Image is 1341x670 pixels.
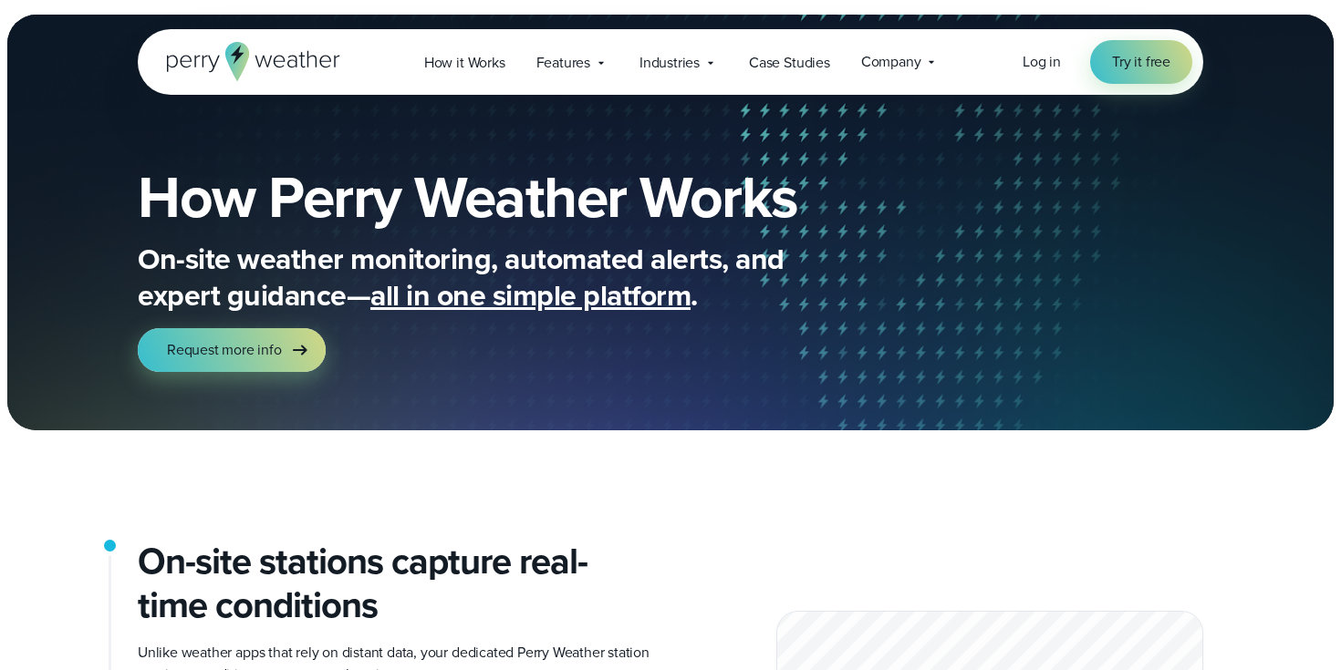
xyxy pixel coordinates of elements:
[1023,51,1061,73] a: Log in
[861,51,921,73] span: Company
[749,52,830,74] span: Case Studies
[639,52,700,74] span: Industries
[1023,51,1061,72] span: Log in
[370,273,691,317] span: all in one simple platform
[1112,51,1170,73] span: Try it free
[536,52,590,74] span: Features
[138,328,326,372] a: Request more info
[733,44,846,81] a: Case Studies
[138,168,930,226] h1: How Perry Weather Works
[1090,40,1192,84] a: Try it free
[138,241,868,314] p: On-site weather monitoring, automated alerts, and expert guidance— .
[167,339,282,361] span: Request more info
[424,52,505,74] span: How it Works
[138,540,656,627] h2: On-site stations capture real-time conditions
[409,44,521,81] a: How it Works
